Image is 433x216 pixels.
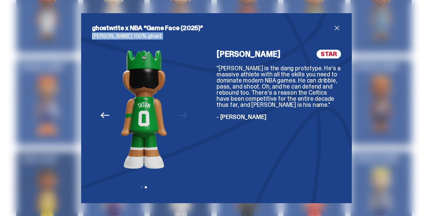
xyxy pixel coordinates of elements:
[216,50,280,58] h4: [PERSON_NAME]
[145,186,147,188] button: View slide 2
[92,33,341,39] p: [PERSON_NAME] 100% ghost
[97,108,112,123] button: Previous
[317,50,341,58] span: STAR
[333,24,341,32] button: close
[216,113,267,121] span: - [PERSON_NAME]
[141,186,143,188] button: View slide 1
[92,24,333,32] h2: ghostwrite x NBA “Game Face (2025)”
[121,50,167,169] img: NBA%20Game%20Face%20-%20Website%20Archive.299.png
[216,65,341,120] div: "[PERSON_NAME] is the dang prototype. He’s a massive athlete with all the skills you need to domi...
